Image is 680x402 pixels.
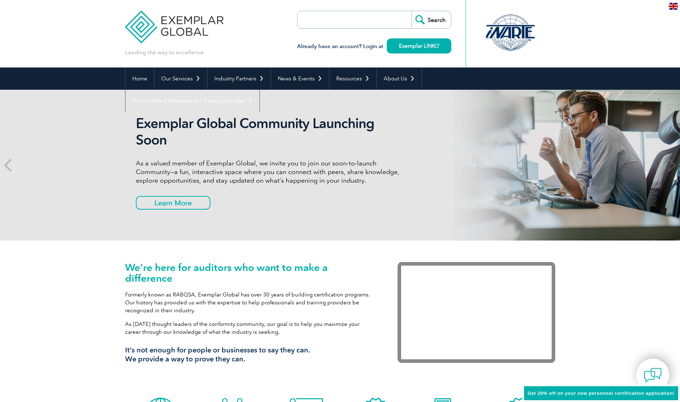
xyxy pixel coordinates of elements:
a: Find Certified Professional / Training Provider [125,90,260,112]
a: Our Services [154,67,207,90]
p: As [DATE] thought leaders of the conformity community, our goal is to help you maximize your care... [125,320,376,336]
img: open_square.png [435,44,439,48]
h3: It’s not enough for people or businesses to say they can. We provide a way to prove they can. [125,346,376,364]
a: Resources [329,67,376,90]
h3: Already have an account? Login at [297,42,451,51]
a: About Us [377,67,422,90]
a: Industry Partners [208,67,271,90]
input: Search [412,11,451,28]
h1: We’re here for auditors who want to make a difference [125,262,376,284]
p: Leading the way to excellence [125,48,204,56]
a: News & Events [271,67,329,90]
span: Get 20% off on your new personnel certification application! [528,391,675,396]
p: Formerly known as RABQSA, Exemplar Global has over 30 years of building certification programs. O... [125,291,376,314]
iframe: Exemplar Global: Working together to make a difference [398,262,555,363]
a: Exemplar LINK [387,38,451,53]
a: Learn More [136,196,210,210]
img: en [669,3,678,10]
h2: Exemplar Global Community Launching Soon [136,115,405,148]
p: As a valued member of Exemplar Global, we invite you to join our soon-to-launch Community—a fun, ... [136,159,405,185]
a: Home [125,67,154,90]
img: contact-chat.png [644,366,662,384]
